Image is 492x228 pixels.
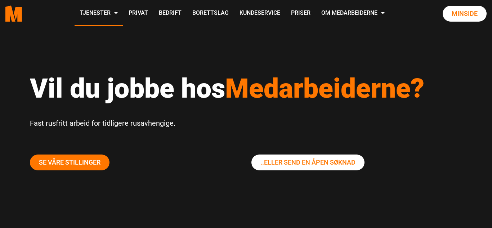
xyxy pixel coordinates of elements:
[286,1,316,26] a: Priser
[153,1,187,26] a: Bedrift
[75,1,123,26] a: Tjenester
[225,72,424,104] span: Medarbeiderne?
[234,1,286,26] a: Kundeservice
[30,155,109,170] a: Se våre stillinger
[251,155,364,170] a: ..eller send En Åpen søknad
[187,1,234,26] a: Borettslag
[123,1,153,26] a: Privat
[30,72,462,104] h1: Vil du jobbe hos
[443,6,487,22] a: Minside
[316,1,390,26] a: Om Medarbeiderne
[30,117,462,129] p: Fast rusfritt arbeid for tidligere rusavhengige.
